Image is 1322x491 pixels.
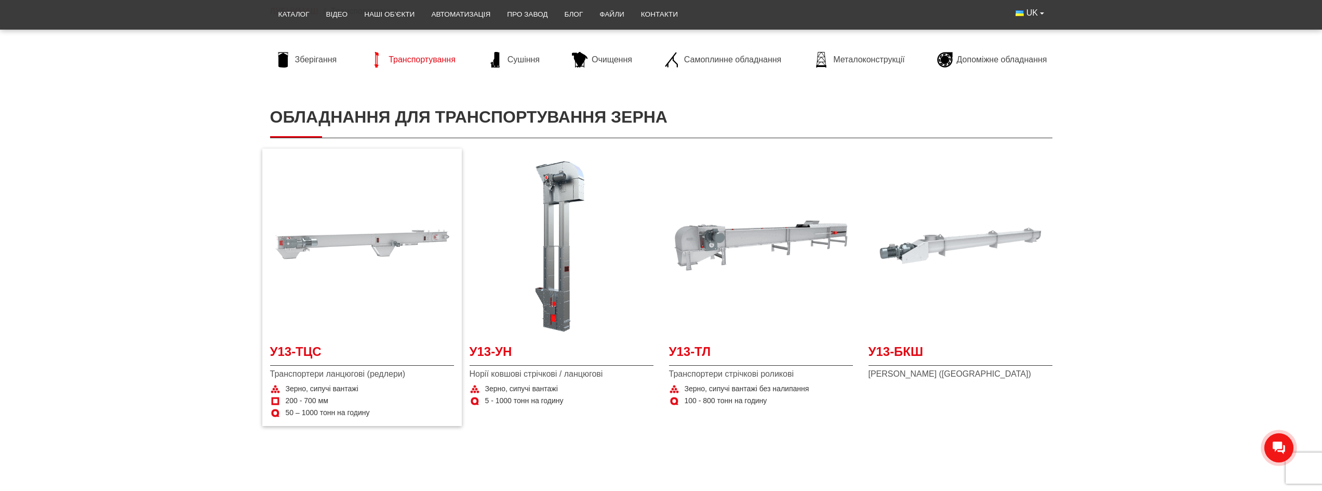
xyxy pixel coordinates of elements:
[364,52,461,68] a: Транспортування
[1007,3,1052,23] button: UK
[685,396,767,406] span: 100 - 800 тонн на годину
[270,3,318,26] a: Каталог
[669,368,853,380] span: Транспортери стрічкові роликові
[470,343,653,366] a: У13-УН
[567,52,637,68] a: Очищення
[485,396,564,406] span: 5 - 1000 тонн на годину
[470,368,653,380] span: Норії ковшові стрічкові / ланцюгові
[669,343,853,366] a: У13-ТЛ
[499,3,556,26] a: Про завод
[659,52,786,68] a: Самоплинне обладнання
[932,52,1052,68] a: Допоміжне обладнання
[685,384,809,394] span: Зерно, сипучі вантажі без налипання
[1016,10,1024,16] img: Українська
[869,368,1052,380] span: [PERSON_NAME] ([GEOGRAPHIC_DATA])
[1026,7,1038,19] span: UK
[356,3,423,26] a: Наші об’єкти
[808,52,910,68] a: Металоконструкції
[286,384,358,394] span: Зерно, сипучі вантажі
[957,54,1047,65] span: Допоміжне обладнання
[508,54,540,65] span: Сушіння
[556,3,591,26] a: Блог
[286,408,370,418] span: 50 – 1000 тонн на годину
[833,54,904,65] span: Металоконструкції
[483,52,545,68] a: Сушіння
[485,384,558,394] span: Зерно, сипучі вантажі
[270,97,1052,138] h1: Обладнання для транспортування зерна
[423,3,499,26] a: Автоматизація
[591,3,633,26] a: Файли
[633,3,686,26] a: Контакти
[270,343,454,366] a: У13-ТЦС
[295,54,337,65] span: Зберігання
[286,396,328,406] span: 200 - 700 мм
[270,52,342,68] a: Зберігання
[592,54,632,65] span: Очищення
[318,3,356,26] a: Відео
[270,368,454,380] span: Транспортери ланцюгові (редлери)
[684,54,781,65] span: Самоплинне обладнання
[389,54,456,65] span: Транспортування
[869,343,1052,366] a: У13-БКШ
